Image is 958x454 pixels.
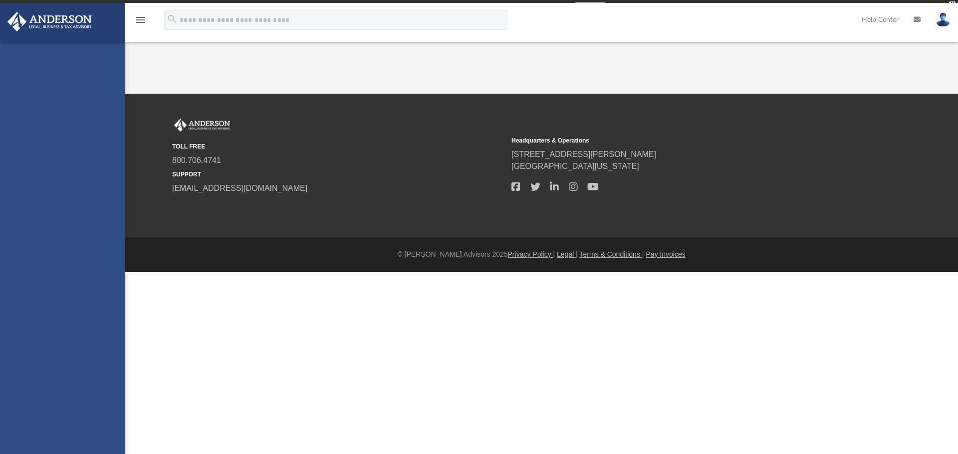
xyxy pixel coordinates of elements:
div: close [949,1,956,7]
div: © [PERSON_NAME] Advisors 2025 [125,249,958,260]
a: Legal | [557,250,578,258]
a: Privacy Policy | [508,250,555,258]
img: User Pic [936,12,951,27]
a: [EMAIL_ADDRESS][DOMAIN_NAME] [172,184,307,192]
small: TOLL FREE [172,142,504,151]
img: Anderson Advisors Platinum Portal [172,119,232,132]
a: [GEOGRAPHIC_DATA][US_STATE] [511,162,639,170]
i: menu [135,14,147,26]
a: Terms & Conditions | [580,250,644,258]
a: [STREET_ADDRESS][PERSON_NAME] [511,150,656,158]
div: Get a chance to win 6 months of Platinum for free just by filling out this [352,2,570,14]
i: search [167,13,178,24]
img: Anderson Advisors Platinum Portal [4,12,95,31]
small: SUPPORT [172,170,504,179]
a: menu [135,19,147,26]
a: survey [575,2,606,14]
small: Headquarters & Operations [511,136,844,145]
a: 800.706.4741 [172,156,221,164]
a: Pay Invoices [646,250,685,258]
